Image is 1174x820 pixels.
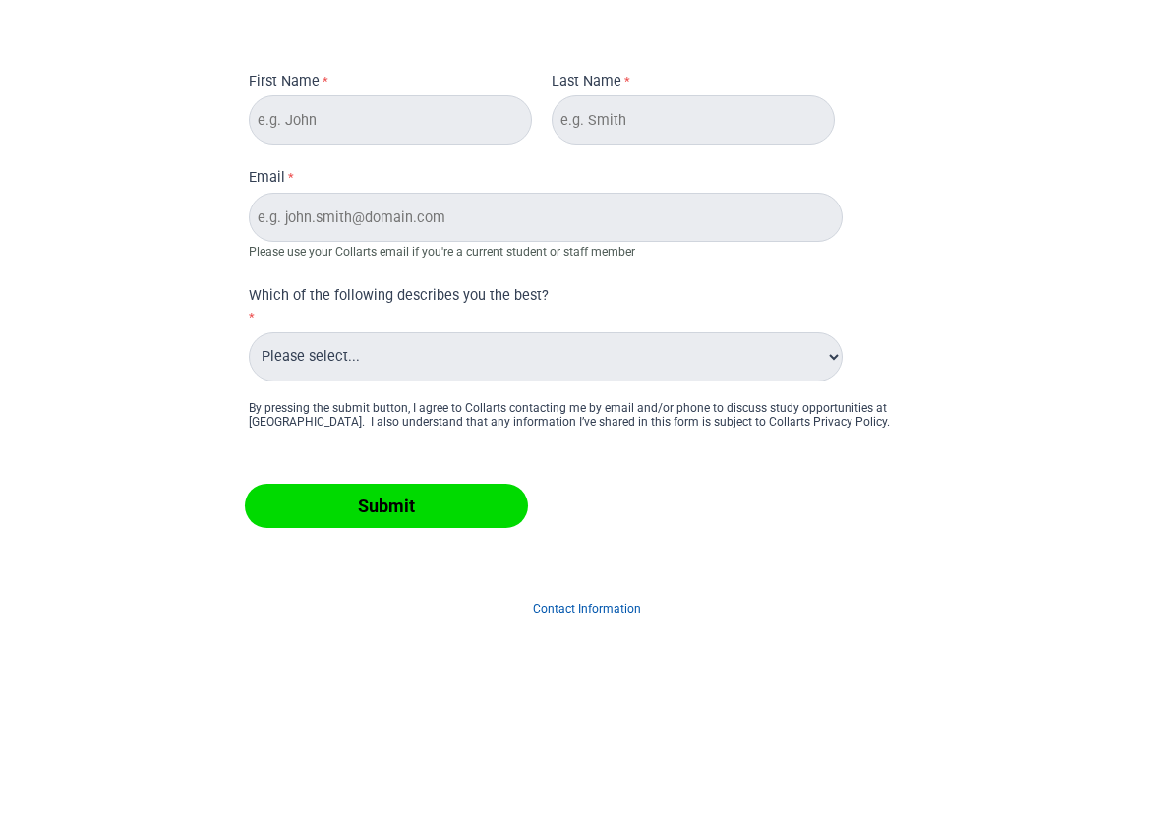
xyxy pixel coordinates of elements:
span: Please use your Collarts email if you're a current student or staff member [249,245,635,259]
input: First Name [249,95,532,145]
select: Which of the following describes you the best? [249,332,843,381]
input: Submit [245,484,528,528]
label: First Name [249,71,333,96]
input: Email [249,193,843,242]
a: Contact Information [533,602,641,615]
input: Last Name [552,95,835,145]
div: Which of the following describes you the best? [249,285,784,307]
label: Email [249,167,299,193]
label: Last Name [552,71,635,96]
div: By pressing the submit button, I agree to Collarts contacting me by email and/or phone to discuss... [249,401,925,429]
